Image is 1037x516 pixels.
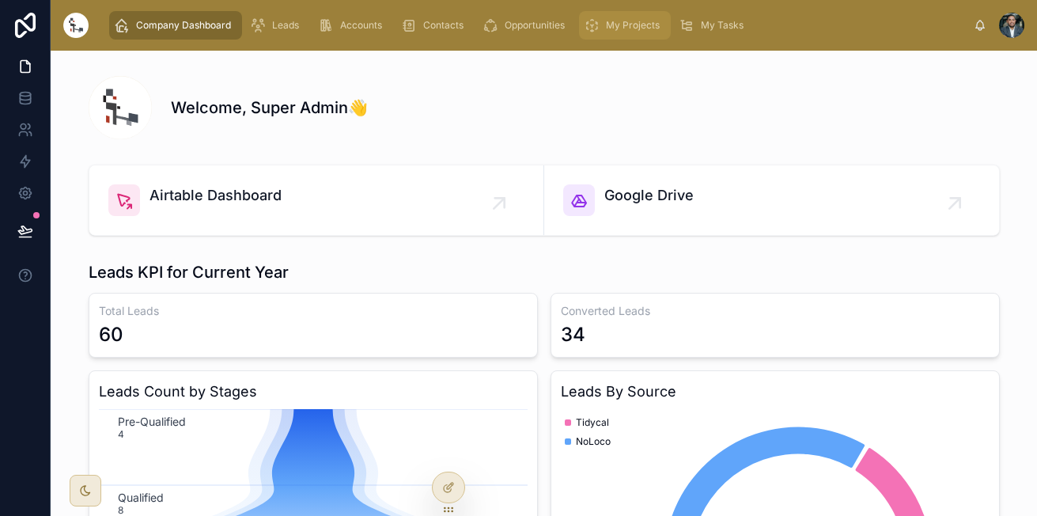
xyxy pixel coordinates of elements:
[576,416,609,429] span: Tidycal
[136,19,231,32] span: Company Dashboard
[423,19,464,32] span: Contacts
[118,415,186,428] text: Pre-Qualified
[109,11,242,40] a: Company Dashboard
[396,11,475,40] a: Contacts
[149,184,282,207] span: Airtable Dashboard
[63,13,89,38] img: App logo
[561,303,990,319] h3: Converted Leads
[604,184,694,207] span: Google Drive
[478,11,576,40] a: Opportunities
[272,19,299,32] span: Leads
[561,381,990,403] h3: Leads By Source
[313,11,393,40] a: Accounts
[101,8,974,43] div: scrollable content
[89,261,289,283] h1: Leads KPI for Current Year
[118,504,123,516] text: 8
[544,165,999,235] a: Google Drive
[99,303,528,319] h3: Total Leads
[579,11,671,40] a: My Projects
[606,19,660,32] span: My Projects
[340,19,382,32] span: Accounts
[576,435,611,448] span: NoLoco
[99,381,528,403] h3: Leads Count by Stages
[245,11,310,40] a: Leads
[505,19,565,32] span: Opportunities
[701,19,744,32] span: My Tasks
[118,491,164,504] text: Qualified
[99,322,123,347] div: 60
[171,97,368,119] h1: Welcome, Super Admin👋
[674,11,755,40] a: My Tasks
[561,322,585,347] div: 34
[118,428,124,440] text: 4
[89,165,544,235] a: Airtable Dashboard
